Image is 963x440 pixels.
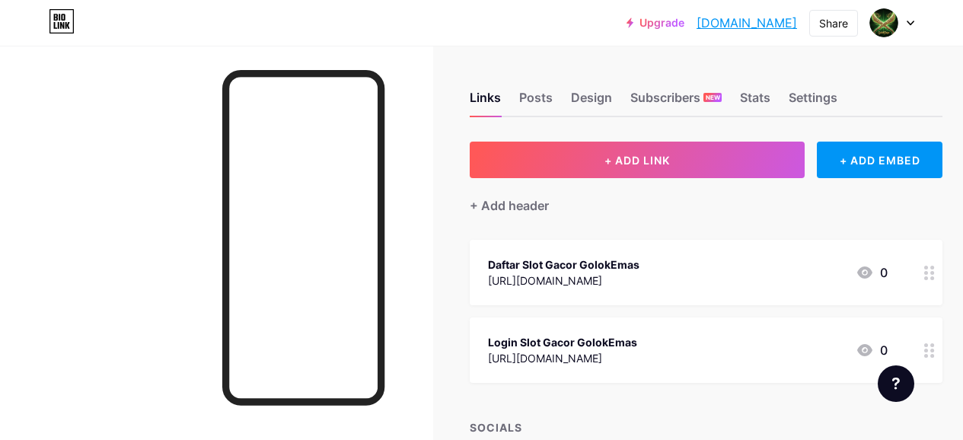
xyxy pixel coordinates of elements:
[470,88,501,116] div: Links
[630,88,722,116] div: Subscribers
[697,14,797,32] a: [DOMAIN_NAME]
[571,88,612,116] div: Design
[817,142,942,178] div: + ADD EMBED
[470,196,549,215] div: + Add header
[740,88,770,116] div: Stats
[789,88,837,116] div: Settings
[470,142,805,178] button: + ADD LINK
[627,17,684,29] a: Upgrade
[488,350,637,366] div: [URL][DOMAIN_NAME]
[869,8,898,37] img: Golok emas Official
[488,257,639,273] div: Daftar Slot Gacor GolokEmas
[819,15,848,31] div: Share
[856,263,888,282] div: 0
[604,154,670,167] span: + ADD LINK
[488,273,639,289] div: [URL][DOMAIN_NAME]
[706,93,720,102] span: NEW
[519,88,553,116] div: Posts
[856,341,888,359] div: 0
[488,334,637,350] div: Login Slot Gacor GolokEmas
[470,419,942,435] div: SOCIALS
